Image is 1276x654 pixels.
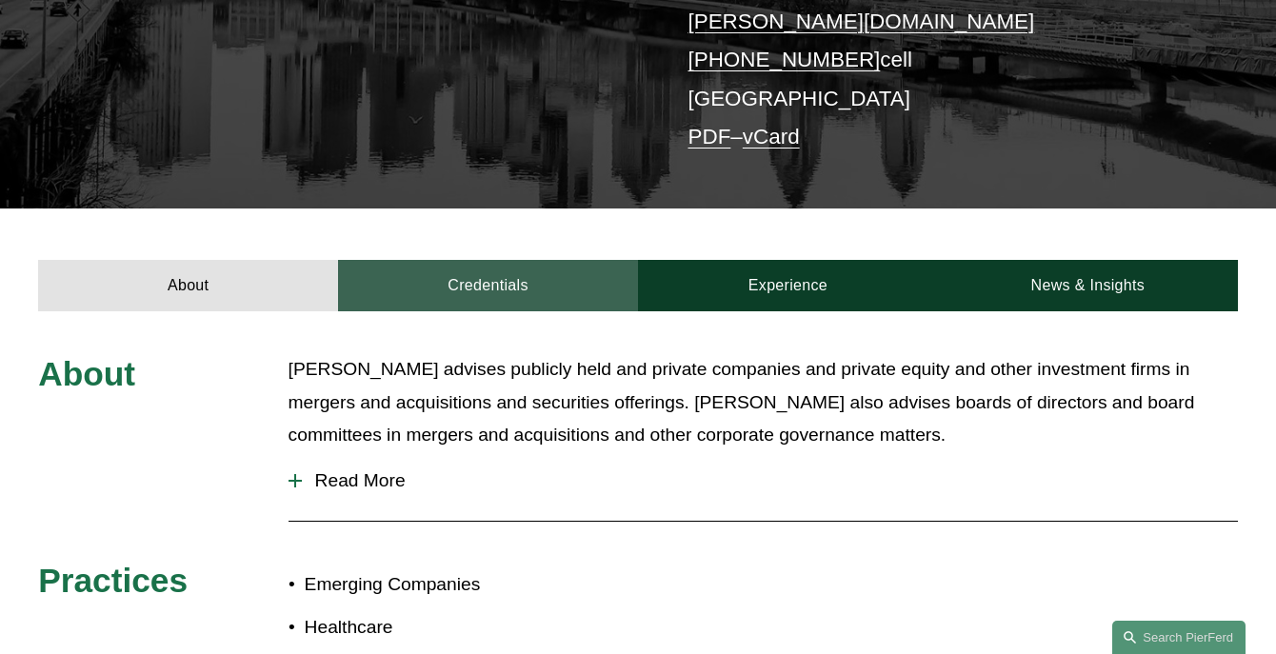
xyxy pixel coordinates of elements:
a: Search this site [1112,621,1246,654]
p: [PERSON_NAME] advises publicly held and private companies and private equity and other investment... [289,353,1238,452]
span: Practices [38,562,188,599]
a: Credentials [338,260,638,311]
span: Read More [302,470,1238,491]
a: vCard [743,125,800,149]
p: Emerging Companies [305,568,638,602]
p: Healthcare [305,611,638,644]
a: News & Insights [938,260,1238,311]
button: Read More [289,456,1238,505]
span: About [38,355,135,392]
a: PDF [688,125,730,149]
a: [PHONE_NUMBER] [688,48,880,71]
a: About [38,260,338,311]
a: Experience [638,260,938,311]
